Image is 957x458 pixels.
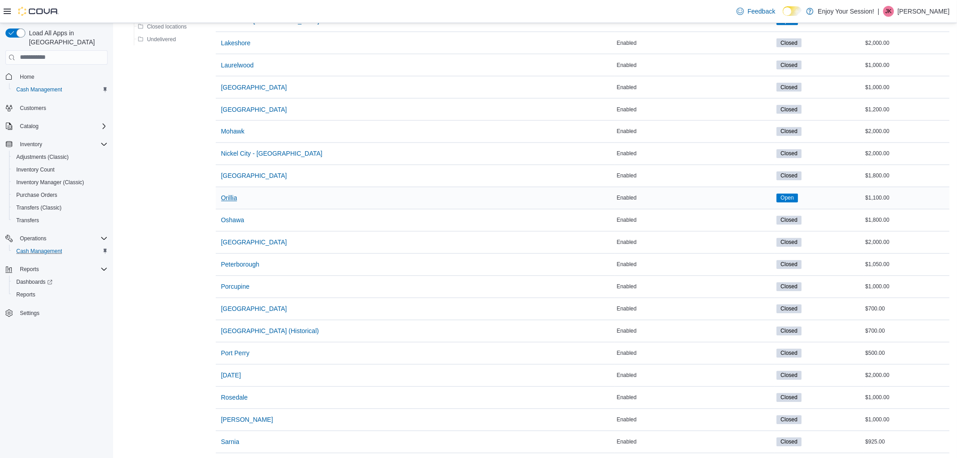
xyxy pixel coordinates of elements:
button: Catalog [16,121,42,132]
span: Catalog [16,121,108,132]
a: Settings [16,308,43,319]
span: Open [777,194,798,203]
button: Undelivered [134,33,180,44]
a: Transfers (Classic) [13,202,65,213]
span: Home [20,73,34,81]
span: Closed [781,349,797,358]
span: Cash Management [13,246,108,257]
span: Inventory [16,139,108,150]
button: Purchase Orders [9,189,111,201]
div: $1,100.00 [864,193,950,204]
div: Enabled [615,326,775,337]
input: Dark Mode [783,6,802,16]
div: $1,800.00 [864,171,950,181]
button: Rosedale [218,389,251,407]
span: [GEOGRAPHIC_DATA] [221,83,287,92]
span: Closed [777,149,801,158]
span: Closed [781,327,797,335]
span: Closed [781,128,797,136]
a: Feedback [733,2,779,20]
span: Closed [777,393,801,402]
div: Enabled [615,104,775,115]
span: [GEOGRAPHIC_DATA] [221,105,287,114]
button: [GEOGRAPHIC_DATA] (Historical) [218,322,323,340]
a: Cash Management [13,84,66,95]
span: Settings [16,307,108,319]
div: Enabled [615,392,775,403]
button: [GEOGRAPHIC_DATA] [218,234,291,252]
span: Closed [781,416,797,424]
a: Reports [13,289,39,300]
span: Customers [16,102,108,114]
div: $700.00 [864,304,950,315]
button: Cash Management [9,83,111,96]
button: Reports [9,288,111,301]
a: Adjustments (Classic) [13,152,72,162]
span: Closed [781,61,797,69]
a: Inventory Count [13,164,58,175]
button: Lakeshore [218,34,254,52]
button: Laurelwood [218,56,257,74]
div: $1,000.00 [864,281,950,292]
span: [GEOGRAPHIC_DATA] [221,172,287,181]
button: Nickel City - [GEOGRAPHIC_DATA] [218,145,326,163]
span: Closed [777,38,801,48]
span: [PERSON_NAME] [221,415,273,425]
span: Closed [781,261,797,269]
span: Purchase Orders [16,191,57,199]
div: Enabled [615,437,775,448]
a: Home [16,72,38,82]
a: Transfers [13,215,43,226]
span: Inventory Count [16,166,55,173]
span: Closed [777,327,801,336]
div: $2,000.00 [864,237,950,248]
div: Enabled [615,148,775,159]
span: Closed [777,61,801,70]
span: Reports [16,264,108,275]
p: | [878,6,880,17]
button: Operations [2,232,111,245]
p: Enjoy Your Session! [818,6,875,17]
a: Inventory Manager (Classic) [13,177,88,188]
button: Catalog [2,120,111,133]
span: Closed [777,216,801,225]
span: Feedback [748,7,775,16]
button: Adjustments (Classic) [9,151,111,163]
div: Enabled [615,193,775,204]
div: Enabled [615,415,775,425]
span: Closed [777,172,801,181]
div: Enabled [615,370,775,381]
button: Mohawk [218,123,248,141]
div: $700.00 [864,326,950,337]
p: [PERSON_NAME] [898,6,950,17]
span: Operations [16,233,108,244]
span: Inventory Manager (Classic) [16,179,84,186]
span: Reports [13,289,108,300]
span: [DATE] [221,371,241,380]
div: $2,000.00 [864,148,950,159]
div: $2,000.00 [864,126,950,137]
span: Closed [781,39,797,47]
button: Inventory Count [9,163,111,176]
div: Enabled [615,281,775,292]
span: Closed [777,415,801,425]
span: Closed [777,438,801,447]
div: $1,000.00 [864,82,950,93]
div: Enabled [615,38,775,48]
div: $1,050.00 [864,259,950,270]
button: Transfers (Classic) [9,201,111,214]
span: Transfers (Classic) [16,204,62,211]
button: Transfers [9,214,111,227]
button: [PERSON_NAME] [218,411,277,429]
span: Closed [777,83,801,92]
button: Sarnia [218,433,243,451]
span: Customers [20,105,46,112]
span: Inventory Manager (Classic) [13,177,108,188]
span: Closed [781,150,797,158]
span: Adjustments (Classic) [13,152,108,162]
button: Home [2,70,111,83]
button: Closed locations [134,21,190,32]
span: Open [781,194,794,202]
button: [DATE] [218,367,245,385]
span: Transfers [13,215,108,226]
